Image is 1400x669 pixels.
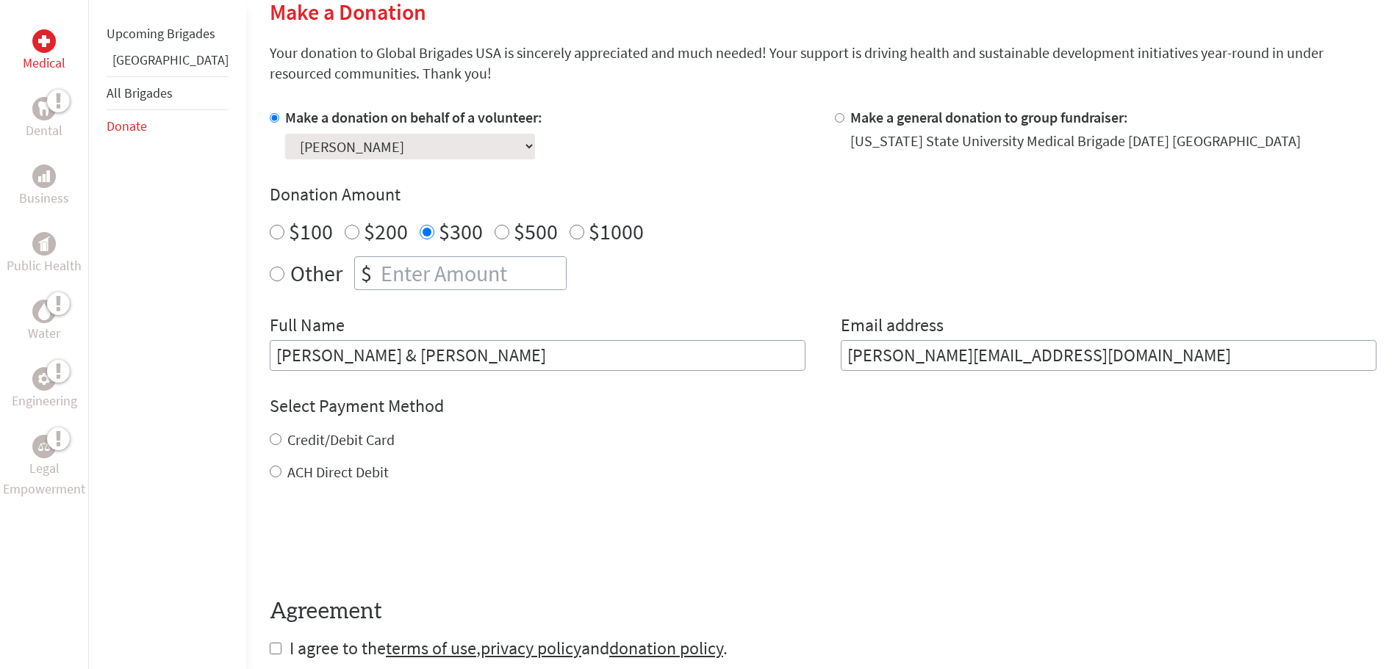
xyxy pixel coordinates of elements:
a: donation policy [609,637,723,659]
label: Make a donation on behalf of a volunteer: [285,108,542,126]
span: I agree to the , and . [290,637,728,659]
li: Guatemala [107,50,229,76]
p: Public Health [7,256,82,276]
p: Business [19,188,69,209]
img: Medical [38,35,50,47]
iframe: reCAPTCHA [270,512,493,569]
a: Legal EmpowermentLegal Empowerment [3,435,85,499]
label: Email address [841,314,944,340]
a: MedicalMedical [23,29,65,73]
div: Engineering [32,367,56,391]
a: BusinessBusiness [19,164,69,209]
h4: Agreement [270,599,1376,625]
a: All Brigades [107,84,173,101]
li: Donate [107,110,229,142]
input: Your Email [841,340,1376,371]
div: Water [32,300,56,323]
div: $ [355,257,378,289]
img: Legal Empowerment [38,442,50,451]
label: Make a general donation to group fundraiser: [850,108,1128,126]
input: Enter Full Name [270,340,805,371]
a: Donate [107,117,147,134]
a: DentalDental [26,97,62,141]
p: Legal Empowerment [3,458,85,499]
a: WaterWater [28,300,60,344]
div: [US_STATE] State University Medical Brigade [DATE] [GEOGRAPHIC_DATA] [850,131,1301,151]
label: $300 [439,217,483,245]
p: Water [28,323,60,344]
label: $500 [514,217,558,245]
a: privacy policy [481,637,581,659]
div: Medical [32,29,56,53]
img: Dental [38,101,50,115]
div: Legal Empowerment [32,435,56,458]
li: All Brigades [107,76,229,110]
label: $200 [364,217,408,245]
a: Upcoming Brigades [107,25,215,42]
h4: Select Payment Method [270,394,1376,418]
img: Business [38,170,50,182]
div: Public Health [32,232,56,256]
h4: Donation Amount [270,183,1376,206]
img: Public Health [38,236,50,251]
div: Dental [32,97,56,120]
li: Upcoming Brigades [107,18,229,50]
p: Dental [26,120,62,141]
a: terms of use [386,637,476,659]
label: Other [290,256,342,290]
a: Public HealthPublic Health [7,232,82,276]
label: $1000 [589,217,644,245]
div: Business [32,164,56,188]
a: EngineeringEngineering [12,367,77,411]
a: [GEOGRAPHIC_DATA] [112,51,229,68]
img: Water [38,303,50,319]
img: Engineering [38,373,50,385]
p: Medical [23,53,65,73]
input: Enter Amount [378,257,566,289]
label: Credit/Debit Card [287,430,395,449]
p: Engineering [12,391,77,411]
p: Your donation to Global Brigades USA is sincerely appreciated and much needed! Your support is dr... [270,43,1376,84]
label: Full Name [270,314,345,340]
label: $100 [289,217,333,245]
label: ACH Direct Debit [287,463,389,481]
